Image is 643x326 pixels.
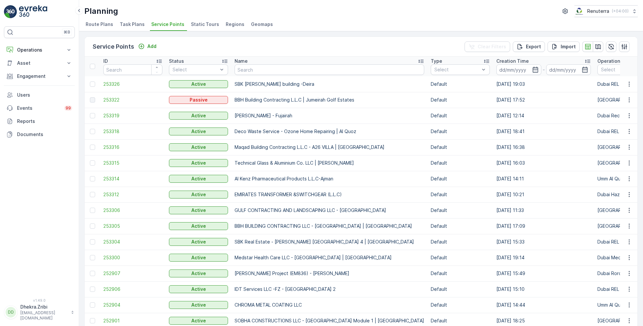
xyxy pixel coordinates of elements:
[231,234,427,250] td: SBK Real Estate - [PERSON_NAME] [GEOGRAPHIC_DATA] 4 | [GEOGRAPHIC_DATA]
[231,297,427,313] td: CHROMA METAL COATING LLC
[169,128,228,135] button: Active
[169,269,228,277] button: Active
[231,281,427,297] td: IDT Services LLC -FZ - [GEOGRAPHIC_DATA] 2
[427,171,493,187] td: Default
[543,66,545,74] p: -
[493,218,594,234] td: [DATE] 17:09
[235,64,424,75] input: Search
[427,124,493,139] td: Default
[427,139,493,155] td: Default
[169,317,228,325] button: Active
[6,307,16,317] div: DD
[231,187,427,202] td: EMIRATES TRANSFORMER &SWITCHGEAR (L.L.C)
[465,41,510,52] button: Clear Filters
[90,223,95,229] div: Toggle Row Selected
[169,285,228,293] button: Active
[191,207,206,214] p: Active
[103,128,162,135] a: 253318
[103,144,162,151] span: 253316
[191,317,206,324] p: Active
[548,41,580,52] button: Import
[17,73,62,80] p: Engagement
[231,250,427,266] td: Medstar Health Care LLC - [GEOGRAPHIC_DATA] | [GEOGRAPHIC_DATA]
[191,112,206,119] p: Active
[493,171,594,187] td: [DATE] 14:11
[191,191,206,198] p: Active
[169,301,228,309] button: Active
[191,286,206,292] p: Active
[526,43,541,50] p: Export
[90,302,95,308] div: Toggle Row Selected
[191,160,206,166] p: Active
[93,42,134,51] p: Service Points
[4,88,75,102] a: Users
[103,112,162,119] a: 253319
[103,270,162,277] span: 252907
[90,287,95,292] div: Toggle Row Selected
[17,92,72,98] p: Users
[86,21,113,28] span: Route Plans
[103,254,162,261] a: 253300
[612,9,629,14] p: ( +04:00 )
[17,131,72,138] p: Documents
[427,202,493,218] td: Default
[90,129,95,134] div: Toggle Row Selected
[493,250,594,266] td: [DATE] 19:14
[147,43,156,50] p: Add
[169,175,228,183] button: Active
[17,118,72,125] p: Reports
[103,223,162,229] a: 253305
[231,266,427,281] td: [PERSON_NAME] Project (EM836) - [PERSON_NAME]
[103,191,162,198] a: 253312
[169,238,228,246] button: Active
[103,64,162,75] input: Search
[427,281,493,297] td: Default
[169,191,228,198] button: Active
[191,254,206,261] p: Active
[493,234,594,250] td: [DATE] 15:33
[169,222,228,230] button: Active
[4,70,75,83] button: Engagement
[427,187,493,202] td: Default
[103,302,162,308] span: 252904
[90,160,95,166] div: Toggle Row Selected
[561,43,576,50] p: Import
[90,239,95,244] div: Toggle Row Selected
[493,108,594,124] td: [DATE] 12:14
[231,76,427,92] td: SBK [PERSON_NAME] building -Deira
[478,43,506,50] p: Clear Filters
[427,155,493,171] td: Default
[103,239,162,245] a: 253304
[90,271,95,276] div: Toggle Row Selected
[90,176,95,181] div: Toggle Row Selected
[103,286,162,292] a: 252906
[493,266,594,281] td: [DATE] 15:49
[231,92,427,108] td: BBH Building Contracting L.L.C | Jumeirah Golf Estates
[191,144,206,151] p: Active
[191,175,206,182] p: Active
[90,208,95,213] div: Toggle Row Selected
[546,64,591,75] input: dd/mm/yyyy
[103,81,162,87] a: 253326
[17,60,62,66] p: Asset
[597,58,623,64] p: Operations
[169,112,228,120] button: Active
[493,202,594,218] td: [DATE] 11:33
[20,310,68,321] p: [EMAIL_ADDRESS][DOMAIN_NAME]
[4,43,75,57] button: Operations
[427,108,493,124] td: Default
[191,239,206,245] p: Active
[66,105,71,111] p: 99
[135,42,159,50] button: Add
[493,124,594,139] td: [DATE] 18:41
[4,304,75,321] button: DDDhekra.Zribi[EMAIL_ADDRESS][DOMAIN_NAME]
[427,266,493,281] td: Default
[4,102,75,115] a: Events99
